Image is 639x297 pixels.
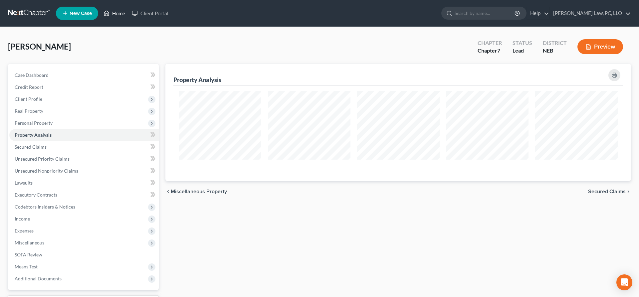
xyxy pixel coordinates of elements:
div: District [543,39,567,47]
a: Property Analysis [9,129,159,141]
button: Preview [577,39,623,54]
span: New Case [70,11,92,16]
input: Search by name... [455,7,516,19]
a: Lawsuits [9,177,159,189]
button: Secured Claims chevron_right [588,189,631,194]
span: 7 [497,47,500,54]
div: Status [513,39,532,47]
span: Secured Claims [588,189,626,194]
a: Unsecured Priority Claims [9,153,159,165]
span: Unsecured Priority Claims [15,156,70,162]
span: Secured Claims [15,144,47,150]
span: Property Analysis [15,132,52,138]
span: Additional Documents [15,276,62,281]
button: chevron_left Miscellaneous Property [165,189,227,194]
a: Help [527,7,549,19]
span: Executory Contracts [15,192,57,198]
a: Home [100,7,128,19]
span: Client Profile [15,96,42,102]
div: Property Analysis [173,76,221,84]
span: Lawsuits [15,180,33,186]
a: Client Portal [128,7,172,19]
span: Codebtors Insiders & Notices [15,204,75,210]
span: Credit Report [15,84,43,90]
span: Miscellaneous [15,240,44,245]
a: Unsecured Nonpriority Claims [9,165,159,177]
div: Open Intercom Messenger [616,274,632,290]
a: Case Dashboard [9,69,159,81]
span: SOFA Review [15,252,42,257]
i: chevron_right [626,189,631,194]
span: Expenses [15,228,34,233]
span: Income [15,216,30,222]
span: Miscellaneous Property [171,189,227,194]
div: Lead [513,47,532,55]
div: Chapter [478,47,502,55]
a: Executory Contracts [9,189,159,201]
a: Credit Report [9,81,159,93]
a: SOFA Review [9,249,159,261]
span: Unsecured Nonpriority Claims [15,168,78,174]
span: Case Dashboard [15,72,49,78]
div: NEB [543,47,567,55]
span: Means Test [15,264,38,269]
a: [PERSON_NAME] Law, PC, LLO [550,7,631,19]
i: chevron_left [165,189,171,194]
span: Personal Property [15,120,53,126]
span: [PERSON_NAME] [8,42,71,51]
div: Chapter [478,39,502,47]
a: Secured Claims [9,141,159,153]
span: Real Property [15,108,43,114]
